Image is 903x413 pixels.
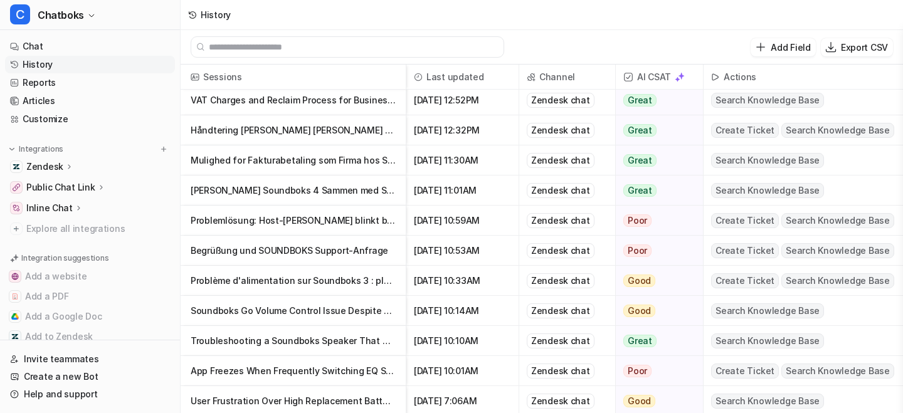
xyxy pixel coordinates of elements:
[527,243,594,258] div: Zendesk chat
[5,56,175,73] a: History
[623,365,652,377] span: Poor
[411,175,514,206] span: [DATE] 11:01AM
[411,236,514,266] span: [DATE] 10:53AM
[5,385,175,403] a: Help and support
[527,183,594,198] div: Zendesk chat
[13,204,20,212] img: Inline Chat
[411,296,514,326] span: [DATE] 10:14AM
[527,123,594,138] div: Zendesk chat
[711,303,824,318] span: Search Knowledge Base
[781,363,894,379] span: Search Knowledge Base
[623,184,657,197] span: Great
[186,65,401,90] span: Sessions
[524,65,610,90] span: Channel
[781,123,894,138] span: Search Knowledge Base
[623,395,655,407] span: Good
[5,110,175,128] a: Customize
[191,266,396,296] p: Problème d'alimentation sur Soundboks 3 : plus aucun voyant
[5,286,175,306] button: Add a PDFAdd a PDF
[5,220,175,238] a: Explore all integrations
[711,333,824,348] span: Search Knowledge Base
[411,145,514,175] span: [DATE] 11:30AM
[26,181,95,194] p: Public Chat Link
[724,65,756,90] h2: Actions
[711,213,779,228] span: Create Ticket
[771,41,810,54] p: Add Field
[26,160,63,173] p: Zendesk
[751,38,815,56] button: Add Field
[616,356,695,386] button: Poor
[5,143,67,155] button: Integrations
[5,74,175,91] a: Reports
[191,145,396,175] p: Mulighed for Fakturabetaling som Firma hos Soundboks
[616,85,695,115] button: Great
[821,38,893,56] button: Export CSV
[711,273,779,288] span: Create Ticket
[711,123,779,138] span: Create Ticket
[411,326,514,356] span: [DATE] 10:10AM
[616,296,695,326] button: Good
[411,65,514,90] span: Last updated
[623,154,657,167] span: Great
[191,206,396,236] p: Problemlösung: Host-[PERSON_NAME] blinkt bei Soundboks Go
[26,219,170,239] span: Explore all integrations
[191,296,396,326] p: Soundboks Go Volume Control Issue Despite Full Battery
[411,356,514,386] span: [DATE] 10:01AM
[5,306,175,327] button: Add a Google DocAdd a Google Doc
[10,222,23,235] img: explore all integrations
[411,115,514,145] span: [DATE] 12:32PM
[19,144,63,154] p: Integrations
[616,115,695,145] button: Great
[159,145,168,154] img: menu_add.svg
[38,6,84,24] span: Chatboks
[191,175,396,206] p: [PERSON_NAME] Soundboks 4 Sammen med Soundboks Go
[11,293,19,300] img: Add a PDF
[411,85,514,115] span: [DATE] 12:52PM
[527,363,594,379] div: Zendesk chat
[527,213,594,228] div: Zendesk chat
[711,243,779,258] span: Create Ticket
[616,175,695,206] button: Great
[191,115,396,145] p: Håndtering [PERSON_NAME] [PERSON_NAME] [PERSON_NAME] og igangsættelse af retursag
[781,273,894,288] span: Search Knowledge Base
[527,333,594,348] div: Zendesk chat
[623,124,657,137] span: Great
[623,244,652,257] span: Poor
[623,335,657,347] span: Great
[623,305,655,317] span: Good
[411,206,514,236] span: [DATE] 10:59AM
[5,368,175,385] a: Create a new Bot
[191,236,396,266] p: Begrüßung und SOUNDBOKS Support-Anfrage
[711,93,824,108] span: Search Knowledge Base
[527,394,594,409] div: Zendesk chat
[5,38,175,55] a: Chat
[621,65,698,90] span: AI CSAT
[623,94,657,107] span: Great
[5,266,175,286] button: Add a websiteAdd a website
[527,153,594,168] div: Zendesk chat
[191,356,396,386] p: App Freezes When Frequently Switching EQ Settings on SOUNDBOKS
[191,85,396,115] p: VAT Charges and Reclaim Process for Business Orders
[711,153,824,168] span: Search Knowledge Base
[527,93,594,108] div: Zendesk chat
[10,4,30,24] span: C
[623,274,655,287] span: Good
[623,214,652,227] span: Poor
[781,213,894,228] span: Search Knowledge Base
[11,333,19,340] img: Add to Zendesk
[616,326,695,356] button: Great
[781,243,894,258] span: Search Knowledge Base
[13,163,20,170] img: Zendesk
[616,145,695,175] button: Great
[5,92,175,110] a: Articles
[11,313,19,320] img: Add a Google Doc
[5,350,175,368] a: Invite teammates
[711,183,824,198] span: Search Knowledge Base
[841,41,888,54] p: Export CSV
[8,145,16,154] img: expand menu
[527,303,594,318] div: Zendesk chat
[11,273,19,280] img: Add a website
[191,326,396,356] p: Troubleshooting a Soundboks Speaker That Won't Turn On
[201,8,231,21] div: History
